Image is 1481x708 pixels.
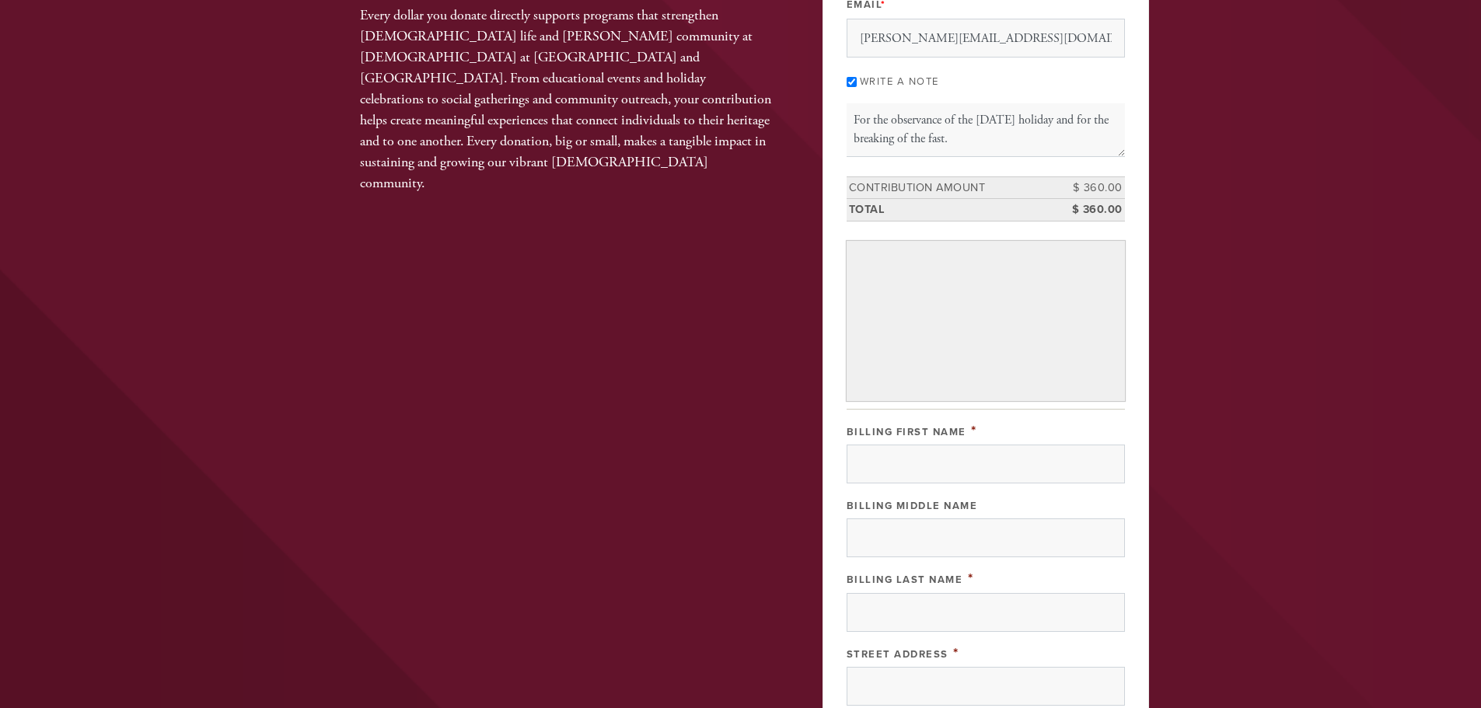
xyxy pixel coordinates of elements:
[847,500,978,512] label: Billing Middle Name
[860,75,939,88] label: Write a note
[971,422,977,439] span: This field is required.
[953,644,959,661] span: This field is required.
[847,426,966,438] label: Billing First Name
[968,570,974,587] span: This field is required.
[1055,199,1125,221] td: $ 360.00
[847,199,1055,221] td: Total
[360,5,772,194] div: Every dollar you donate directly supports programs that strengthen [DEMOGRAPHIC_DATA] life and [P...
[847,574,963,586] label: Billing Last Name
[847,176,1055,199] td: Contribution Amount
[850,244,1122,398] iframe: Secure payment input frame
[847,648,948,661] label: Street Address
[1055,176,1125,199] td: $ 360.00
